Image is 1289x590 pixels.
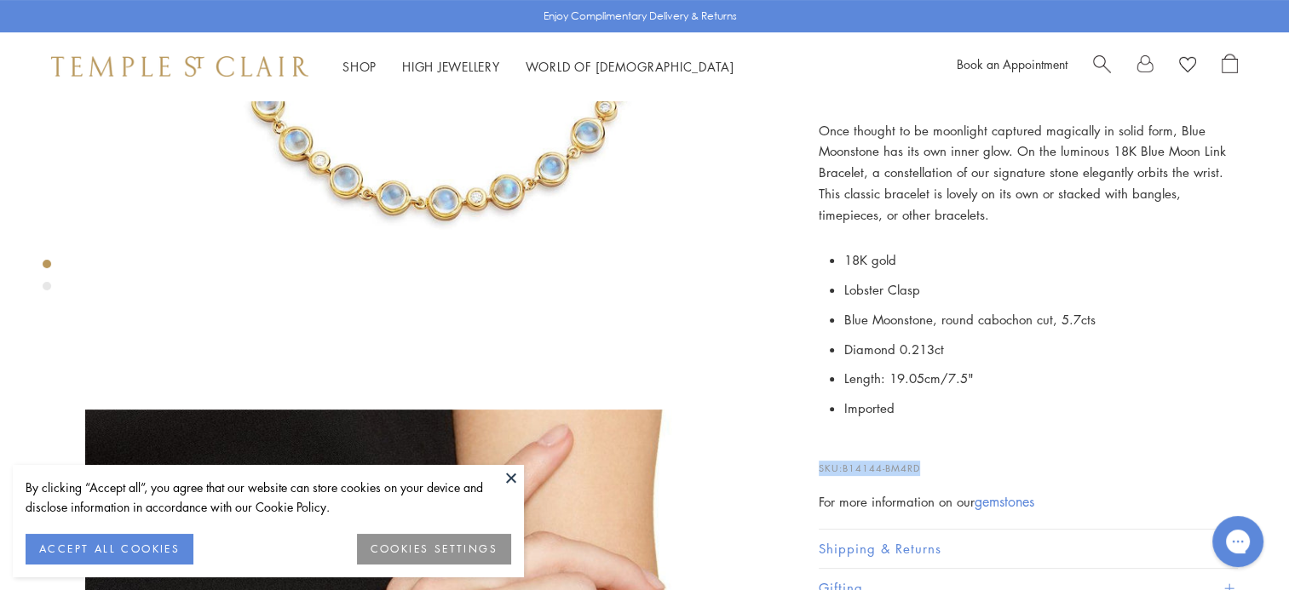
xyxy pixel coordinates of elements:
[844,305,1238,335] li: Blue Moonstone, round cabochon cut, 5.7cts
[43,255,51,304] div: Product gallery navigation
[51,56,308,77] img: Temple St. Clair
[26,478,511,517] div: By clicking “Accept all”, you agree that our website can store cookies on your device and disclos...
[843,461,920,474] span: B14144-BM4RD
[26,534,193,564] button: ACCEPT ALL COOKIES
[1179,54,1196,79] a: View Wishlist
[526,58,734,75] a: World of [DEMOGRAPHIC_DATA]World of [DEMOGRAPHIC_DATA]
[819,491,1238,513] div: For more information on our
[357,534,511,564] button: COOKIES SETTINGS
[844,393,1238,423] li: Imported
[819,444,1238,476] p: SKU:
[1222,54,1238,79] a: Open Shopping Bag
[957,55,1067,72] a: Book an Appointment
[819,120,1238,226] p: Once thought to be moonlight captured magically in solid form, Blue Moonstone has its own inner g...
[844,364,1238,393] li: Length: 19.05cm/7.5"
[819,530,1238,568] button: Shipping & Returns
[1204,510,1272,573] iframe: Gorgias live chat messenger
[844,335,1238,364] li: Diamond 0.213ct
[844,245,1238,275] li: 18K gold
[342,58,377,75] a: ShopShop
[544,8,737,25] p: Enjoy Complimentary Delivery & Returns
[975,492,1034,511] a: gemstones
[342,56,734,77] nav: Main navigation
[844,275,1238,305] li: Lobster Clasp
[1093,54,1111,79] a: Search
[402,58,500,75] a: High JewelleryHigh Jewellery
